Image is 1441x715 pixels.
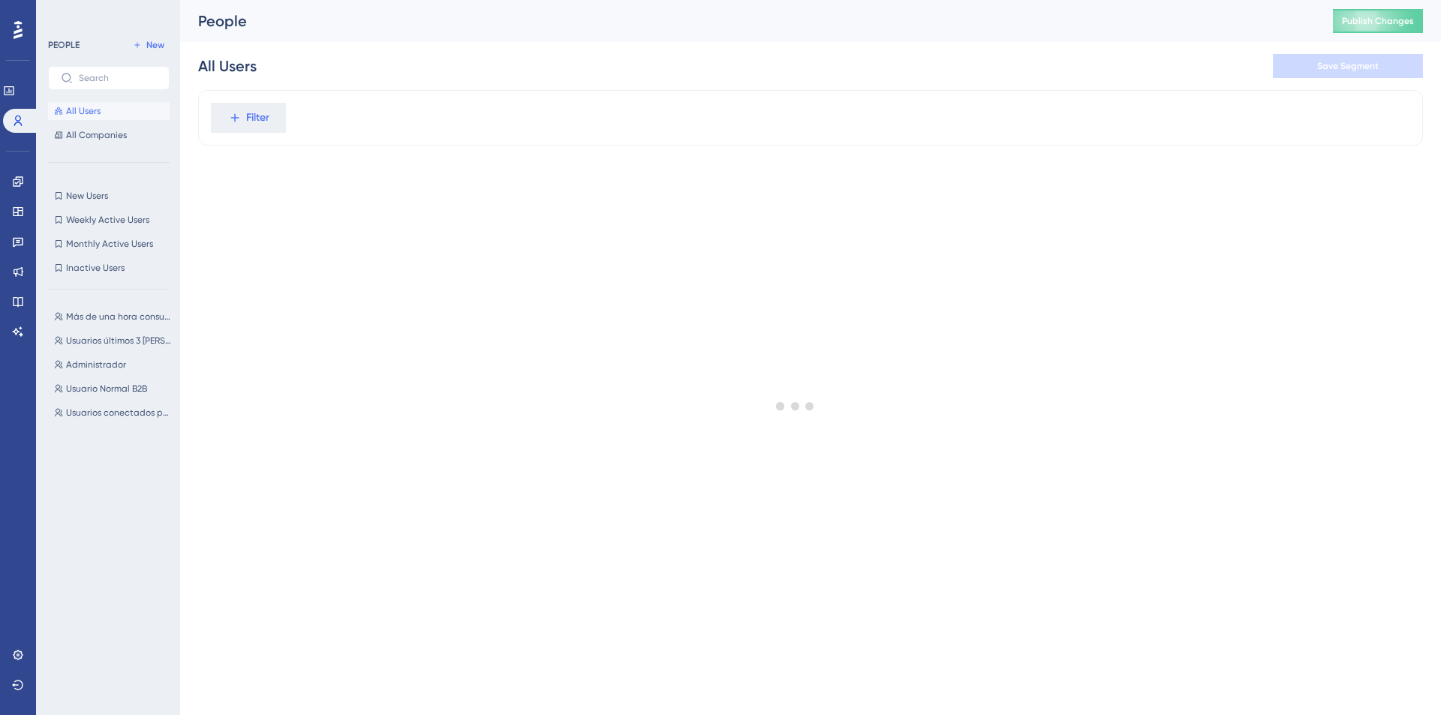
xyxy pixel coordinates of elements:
[128,36,170,54] button: New
[66,129,127,141] span: All Companies
[79,73,157,83] input: Search
[66,407,173,419] span: Usuarios conectados por primera vez
[48,380,179,398] button: Usuario Normal B2B
[66,214,149,226] span: Weekly Active Users
[66,105,101,117] span: All Users
[66,383,147,395] span: Usuario Normal B2B
[48,235,170,253] button: Monthly Active Users
[48,308,179,326] button: Más de una hora consumida
[1333,9,1423,33] button: Publish Changes
[48,356,179,374] button: Administrador
[1342,15,1414,27] span: Publish Changes
[48,259,170,277] button: Inactive Users
[48,187,170,205] button: New Users
[66,262,125,274] span: Inactive Users
[66,190,108,202] span: New Users
[48,404,179,422] button: Usuarios conectados por primera vez
[146,39,164,51] span: New
[198,11,1295,32] div: People
[48,102,170,120] button: All Users
[48,39,80,51] div: PEOPLE
[66,311,173,323] span: Más de una hora consumida
[66,335,173,347] span: Usuarios últimos 3 [PERSON_NAME] +B2B
[198,56,257,77] div: All Users
[1317,60,1379,72] span: Save Segment
[66,238,153,250] span: Monthly Active Users
[66,359,126,371] span: Administrador
[48,211,170,229] button: Weekly Active Users
[1273,54,1423,78] button: Save Segment
[48,126,170,144] button: All Companies
[48,332,179,350] button: Usuarios últimos 3 [PERSON_NAME] +B2B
